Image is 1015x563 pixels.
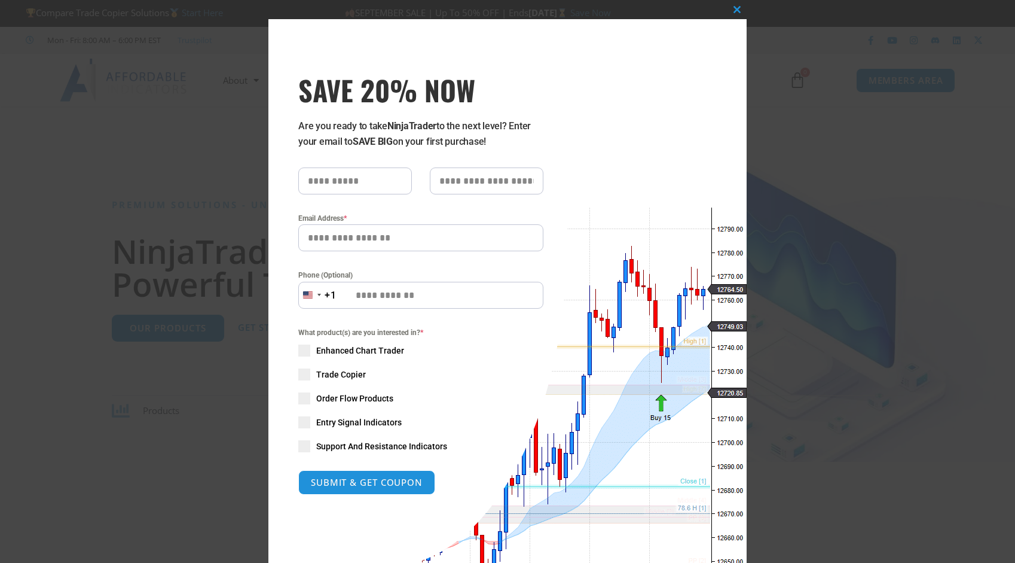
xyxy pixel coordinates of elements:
span: Enhanced Chart Trader [316,345,404,357]
label: Entry Signal Indicators [298,416,543,428]
label: Order Flow Products [298,392,543,404]
button: Selected country [298,282,337,309]
span: Order Flow Products [316,392,393,404]
span: What product(s) are you interested in? [298,327,543,339]
label: Trade Copier [298,369,543,381]
p: Are you ready to take to the next level? Enter your email to on your first purchase! [298,118,543,150]
span: Support And Resistance Indicators [316,440,447,452]
strong: SAVE BIG [353,136,393,147]
span: Trade Copier [316,369,366,381]
label: Email Address [298,212,543,224]
strong: NinjaTrader [387,120,436,132]
button: SUBMIT & GET COUPON [298,470,435,495]
div: +1 [325,288,337,303]
label: Phone (Optional) [298,269,543,281]
label: Enhanced Chart Trader [298,345,543,357]
label: Support And Resistance Indicators [298,440,543,452]
span: Entry Signal Indicators [316,416,402,428]
h3: SAVE 20% NOW [298,73,543,106]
